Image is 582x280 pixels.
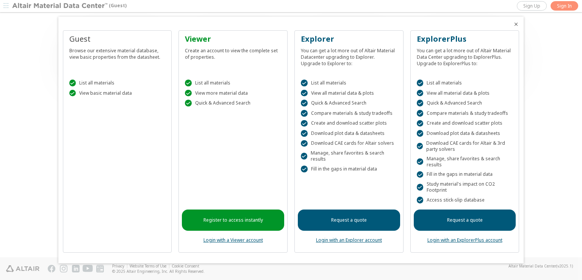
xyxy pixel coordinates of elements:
div: Create and download scatter plots [417,120,513,127]
a: Login with an Explorer account [316,237,382,243]
div: Create and download scatter plots [301,120,397,127]
div: Manage, share favorites & search results [417,156,513,168]
div: Explorer [301,34,397,44]
div:  [417,171,424,178]
a: Register to access instantly [182,210,284,231]
div: View more material data [185,90,281,97]
a: Request a quote [414,210,516,231]
div:  [417,80,424,86]
div: Compare materials & study tradeoffs [301,110,397,117]
div: Quick & Advanced Search [417,100,513,106]
div: List all materials [301,80,397,86]
div:  [301,166,308,172]
div:  [417,158,423,165]
div: Fill in the gaps in material data [301,166,397,172]
div: View all material data & plots [417,90,513,97]
div:  [301,153,307,160]
div:  [301,140,308,147]
div: List all materials [417,80,513,86]
div: You can get a lot more out of Altair Material Datacenter upgrading to Explorer. Upgrade to Explor... [301,44,397,67]
div: Download plot data & datasheets [417,130,513,137]
div: List all materials [185,80,281,86]
div: Study material's impact on CO2 Footprint [417,181,513,193]
div: You can get a lot more out of Altair Material Data Center upgrading to ExplorerPlus. Upgrade to E... [417,44,513,67]
a: Request a quote [298,210,400,231]
div: Quick & Advanced Search [185,100,281,106]
div: View basic material data [69,90,166,97]
div:  [301,80,308,86]
a: Login with a Viewer account [203,237,263,243]
div:  [417,143,423,150]
div:  [301,110,308,117]
div:  [417,110,424,117]
div:  [69,80,76,86]
div: Fill in the gaps in material data [417,171,513,178]
div:  [185,100,192,106]
div:  [301,90,308,97]
div:  [301,120,308,127]
div: Access stick-slip database [417,197,513,203]
div: Browse our extensive material database, view basic properties from the datasheet. [69,44,166,60]
div: Download CAE cards for Altair & 3rd party solvers [417,140,513,152]
div: Manage, share favorites & search results [301,150,397,162]
div: View all material data & plots [301,90,397,97]
div: Guest [69,34,166,44]
div:  [417,120,424,127]
div:  [417,184,423,191]
div:  [417,197,424,203]
div:  [69,90,76,97]
div:  [185,80,192,86]
div:  [301,100,308,106]
div: Create an account to view the complete set of properties. [185,44,281,60]
div: Viewer [185,34,281,44]
div: Quick & Advanced Search [301,100,397,106]
div: Compare materials & study tradeoffs [417,110,513,117]
div: Download plot data & datasheets [301,130,397,137]
div:  [185,90,192,97]
div:  [417,130,424,137]
div: ExplorerPlus [417,34,513,44]
div: Download CAE cards for Altair solvers [301,140,397,147]
div:  [301,130,308,137]
div: List all materials [69,80,166,86]
div:  [417,90,424,97]
button: Close [513,21,519,27]
div:  [417,100,424,106]
a: Login with an ExplorerPlus account [427,237,502,243]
